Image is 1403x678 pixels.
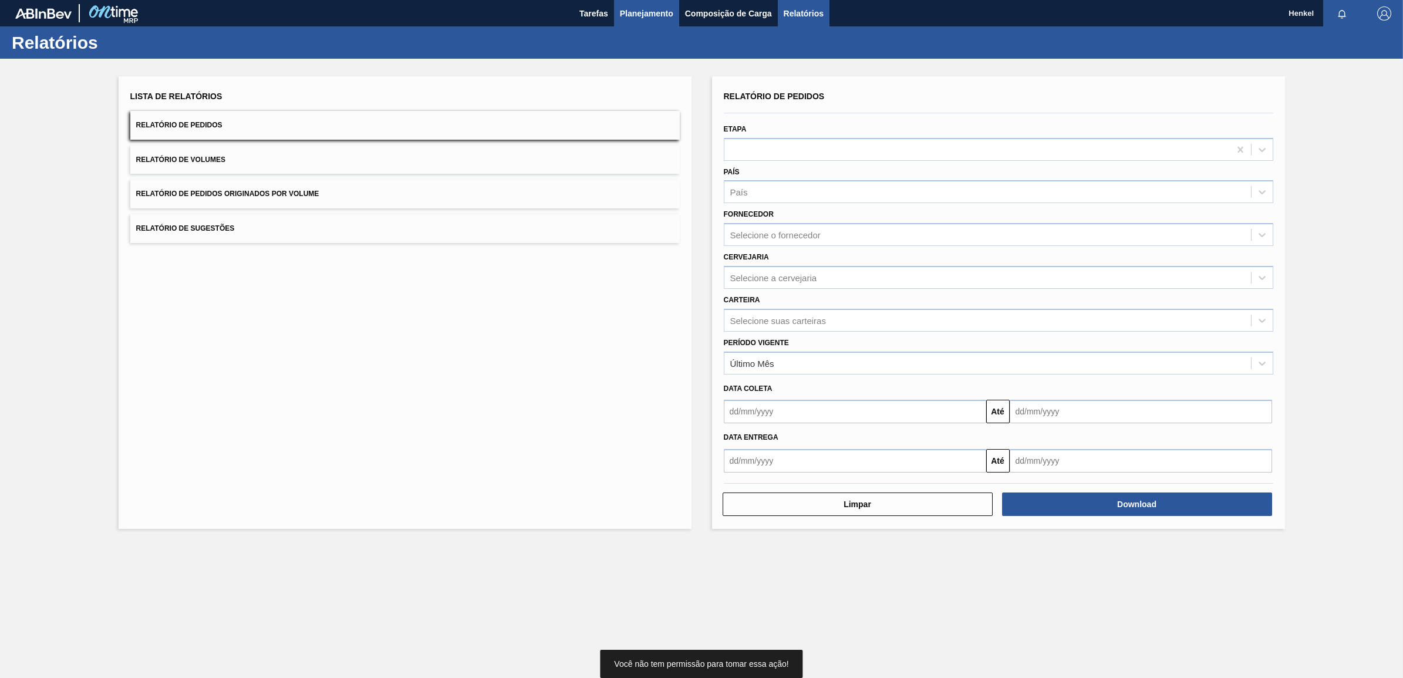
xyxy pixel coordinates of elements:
[12,36,220,49] h1: Relatórios
[723,493,993,516] button: Limpar
[730,187,748,197] div: País
[614,659,788,669] span: Você não tem permissão para tomar essa ação!
[685,6,772,21] span: Composição de Carga
[1010,449,1272,473] input: dd/mm/yyyy
[724,449,986,473] input: dd/mm/yyyy
[724,92,825,101] span: Relatório de Pedidos
[136,121,222,129] span: Relatório de Pedidos
[130,146,680,174] button: Relatório de Volumes
[724,339,789,347] label: Período Vigente
[620,6,673,21] span: Planejamento
[986,400,1010,423] button: Até
[1002,493,1272,516] button: Download
[730,358,774,368] div: Último Mês
[724,168,740,176] label: País
[136,156,225,164] span: Relatório de Volumes
[1010,400,1272,423] input: dd/mm/yyyy
[730,272,817,282] div: Selecione a cervejaria
[730,230,821,240] div: Selecione o fornecedor
[724,400,986,423] input: dd/mm/yyyy
[724,253,769,261] label: Cervejaria
[724,296,760,304] label: Carteira
[130,180,680,208] button: Relatório de Pedidos Originados por Volume
[15,8,72,19] img: TNhmsLtSVTkK8tSr43FrP2fwEKptu5GPRR3wAAAABJRU5ErkJggg==
[579,6,608,21] span: Tarefas
[724,125,747,133] label: Etapa
[724,384,773,393] span: Data coleta
[130,92,222,101] span: Lista de Relatórios
[136,190,319,198] span: Relatório de Pedidos Originados por Volume
[986,449,1010,473] button: Até
[724,210,774,218] label: Fornecedor
[130,214,680,243] button: Relatório de Sugestões
[1377,6,1391,21] img: Logout
[1323,5,1361,22] button: Notificações
[136,224,235,232] span: Relatório de Sugestões
[730,315,826,325] div: Selecione suas carteiras
[130,111,680,140] button: Relatório de Pedidos
[784,6,824,21] span: Relatórios
[724,433,778,441] span: Data entrega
